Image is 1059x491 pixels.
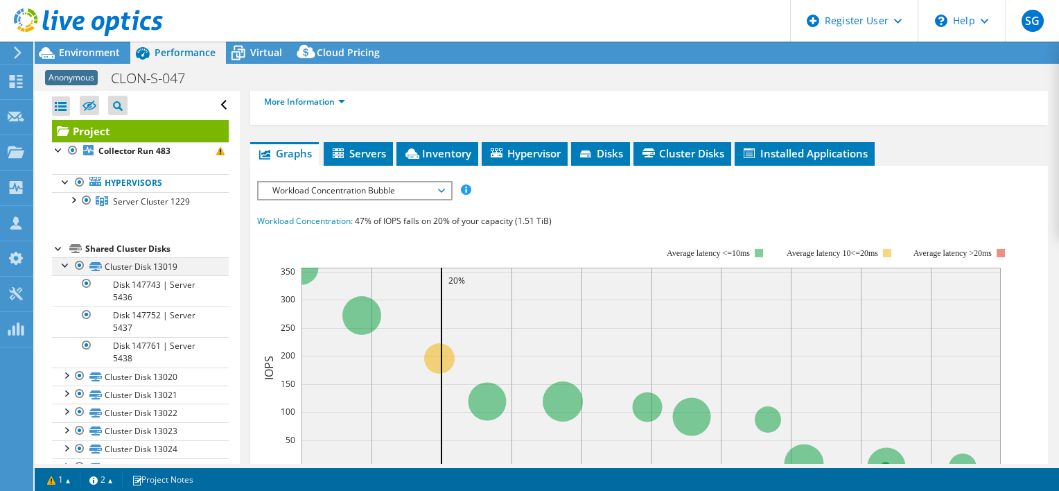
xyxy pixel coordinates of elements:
[281,293,295,305] text: 300
[281,322,295,334] text: 250
[52,458,229,476] a: Cluster Disk 13025
[355,215,552,227] span: 47% of IOPS falls on 20% of your capacity (1.51 TiB)
[52,257,229,275] a: Cluster Disk 13019
[281,378,295,390] text: 150
[98,145,170,157] b: Collector Run 483
[787,248,878,258] tspan: Average latency 10<=20ms
[667,248,750,258] tspan: Average latency <=10ms
[489,146,561,160] span: Hypervisor
[37,471,80,488] a: 1
[264,96,345,107] a: More Information
[80,471,123,488] a: 2
[1022,10,1044,32] span: SG
[52,422,229,440] a: Cluster Disk 13023
[113,196,190,207] span: Server Cluster 1229
[105,71,207,86] h1: CLON-S-047
[317,46,380,59] span: Cloud Pricing
[45,70,98,85] span: Anonymous
[403,146,471,160] span: Inventory
[935,15,947,27] svg: \n
[290,462,295,474] text: 0
[742,146,868,160] span: Installed Applications
[52,120,229,142] a: Project
[52,368,229,386] a: Cluster Disk 13020
[578,146,623,160] span: Disks
[281,350,295,361] text: 200
[52,440,229,458] a: Cluster Disk 13024
[913,248,991,258] text: Average latency >20ms
[52,275,229,306] a: Disk 147743 | Server 5436
[281,406,295,417] text: 100
[155,46,216,59] span: Performance
[52,386,229,404] a: Cluster Disk 13021
[257,215,353,227] span: Workload Concentration:
[52,192,229,210] a: Server Cluster 1229
[286,434,295,446] text: 50
[52,404,229,422] a: Cluster Disk 13022
[52,337,229,368] a: Disk 147761 | Server 5438
[52,307,229,337] a: Disk 147752 | Server 5437
[250,46,282,59] span: Virtual
[52,174,229,192] a: Hypervisors
[331,146,386,160] span: Servers
[448,275,465,286] text: 20%
[85,241,229,257] div: Shared Cluster Disks
[257,146,312,160] span: Graphs
[122,471,203,488] a: Project Notes
[59,46,120,59] span: Environment
[261,356,277,380] text: IOPS
[640,146,724,160] span: Cluster Disks
[281,266,295,277] text: 350
[265,182,444,199] span: Workload Concentration Bubble
[52,142,229,160] a: Collector Run 483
